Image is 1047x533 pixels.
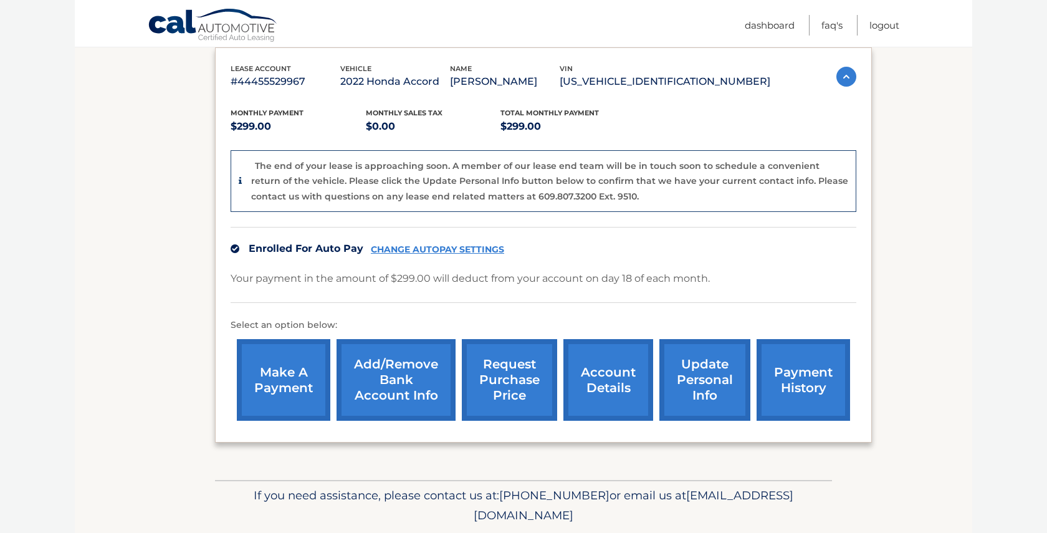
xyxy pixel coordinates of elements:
[371,244,504,255] a: CHANGE AUTOPAY SETTINGS
[366,118,501,135] p: $0.00
[499,488,610,502] span: [PHONE_NUMBER]
[231,270,710,287] p: Your payment in the amount of $299.00 will deduct from your account on day 18 of each month.
[474,488,793,522] span: [EMAIL_ADDRESS][DOMAIN_NAME]
[757,339,850,421] a: payment history
[500,108,599,117] span: Total Monthly Payment
[231,118,366,135] p: $299.00
[148,8,279,44] a: Cal Automotive
[869,15,899,36] a: Logout
[340,64,371,73] span: vehicle
[251,160,848,202] p: The end of your lease is approaching soon. A member of our lease end team will be in touch soon t...
[340,73,450,90] p: 2022 Honda Accord
[659,339,750,421] a: update personal info
[450,73,560,90] p: [PERSON_NAME]
[450,64,472,73] span: name
[231,244,239,253] img: check.svg
[231,73,340,90] p: #44455529967
[500,118,636,135] p: $299.00
[836,67,856,87] img: accordion-active.svg
[231,64,291,73] span: lease account
[560,64,573,73] span: vin
[231,318,856,333] p: Select an option below:
[560,73,770,90] p: [US_VEHICLE_IDENTIFICATION_NUMBER]
[231,108,304,117] span: Monthly Payment
[821,15,843,36] a: FAQ's
[337,339,456,421] a: Add/Remove bank account info
[745,15,795,36] a: Dashboard
[462,339,557,421] a: request purchase price
[249,242,363,254] span: Enrolled For Auto Pay
[237,339,330,421] a: make a payment
[366,108,442,117] span: Monthly sales Tax
[563,339,653,421] a: account details
[223,486,824,526] p: If you need assistance, please contact us at: or email us at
